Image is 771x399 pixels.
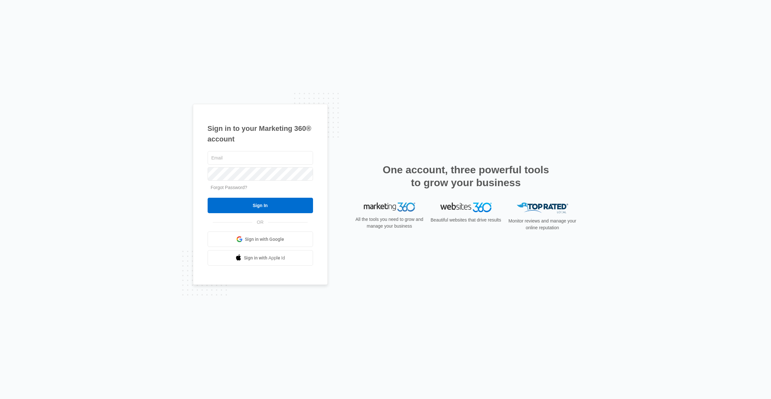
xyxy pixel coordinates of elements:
[252,219,268,226] span: OR
[381,163,551,189] h2: One account, three powerful tools to grow your business
[244,255,285,261] span: Sign in with Apple Id
[208,231,313,247] a: Sign in with Google
[507,218,578,231] p: Monitor reviews and manage your online reputation
[208,123,313,144] h1: Sign in to your Marketing 360® account
[440,203,492,212] img: Websites 360
[364,203,415,212] img: Marketing 360
[208,151,313,165] input: Email
[208,250,313,266] a: Sign in with Apple Id
[517,203,568,213] img: Top Rated Local
[354,216,426,230] p: All the tools you need to grow and manage your business
[430,217,502,223] p: Beautiful websites that drive results
[211,185,247,190] a: Forgot Password?
[245,236,284,243] span: Sign in with Google
[208,198,313,213] input: Sign In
